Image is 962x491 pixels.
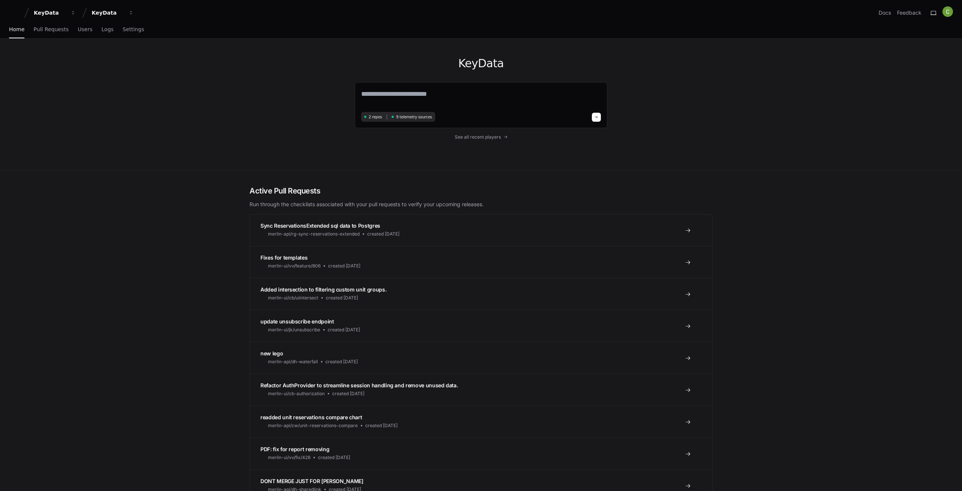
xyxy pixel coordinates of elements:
[9,27,24,32] span: Home
[123,27,144,32] span: Settings
[325,359,358,365] span: created [DATE]
[250,186,712,196] h2: Active Pull Requests
[260,382,458,388] span: Refactor AuthProvider to streamline session handling and remove unused data.
[260,318,334,325] span: update unsubscribe endpoint
[268,231,360,237] span: merlin-api/rg-sync-reservations-extended
[328,263,360,269] span: created [DATE]
[260,478,363,484] span: DONT MERGE JUST FOR [PERSON_NAME]
[101,27,113,32] span: Logs
[396,114,432,120] span: 9 telemetry sources
[123,21,144,38] a: Settings
[268,263,321,269] span: merlin-ui/vv/feature/806
[942,6,953,17] img: ACg8ocIMhgArYgx6ZSQUNXU5thzs6UsPf9rb_9nFAWwzqr8JC4dkNA=s96-c
[355,134,607,140] a: See all recent players
[355,57,607,70] h1: KeyData
[260,222,380,229] span: Sync ReservationsExtended sql data to Postgres
[897,9,921,17] button: Feedback
[268,295,318,301] span: merlin-ui/cb/uiintersect
[101,21,113,38] a: Logs
[92,9,124,17] div: KeyData
[268,327,320,333] span: merlin-ui/jk/unsubscribe
[34,9,66,17] div: KeyData
[33,27,68,32] span: Pull Requests
[250,406,712,438] a: readded unit reservations compare chartmerlin-api/cw/unit-reservations-comparecreated [DATE]
[9,21,24,38] a: Home
[31,6,79,20] button: KeyData
[250,246,712,278] a: Fixes for templatesmerlin-ui/vv/feature/806created [DATE]
[260,414,362,420] span: readded unit reservations compare chart
[260,254,307,261] span: Fixes for templates
[260,350,283,357] span: new lego
[250,438,712,470] a: PDF: fix for report removingmerlin-ui/vv/fix/428created [DATE]
[250,342,712,374] a: new legomerlin-api/dh-waterfallcreated [DATE]
[250,374,712,406] a: Refactor AuthProvider to streamline session handling and remove unused data.merlin-ui/cb-authoriz...
[326,295,358,301] span: created [DATE]
[78,21,92,38] a: Users
[250,215,712,246] a: Sync ReservationsExtended sql data to Postgresmerlin-api/rg-sync-reservations-extendedcreated [DATE]
[455,134,501,140] span: See all recent players
[268,455,310,461] span: merlin-ui/vv/fix/428
[260,446,329,452] span: PDF: fix for report removing
[260,286,386,293] span: Added intersection to filtering custom unit groups.
[268,359,318,365] span: merlin-api/dh-waterfall
[318,455,350,461] span: created [DATE]
[268,391,325,397] span: merlin-ui/cb-authorization
[250,278,712,310] a: Added intersection to filtering custom unit groups.merlin-ui/cb/uiintersectcreated [DATE]
[250,310,712,342] a: update unsubscribe endpointmerlin-ui/jk/unsubscribecreated [DATE]
[332,391,365,397] span: created [DATE]
[328,327,360,333] span: created [DATE]
[367,231,399,237] span: created [DATE]
[33,21,68,38] a: Pull Requests
[89,6,137,20] button: KeyData
[250,201,712,208] p: Run through the checklists associated with your pull requests to verify your upcoming releases.
[879,9,891,17] a: Docs
[78,27,92,32] span: Users
[369,114,382,120] span: 2 repos
[365,423,398,429] span: created [DATE]
[268,423,358,429] span: merlin-api/cw/unit-reservations-compare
